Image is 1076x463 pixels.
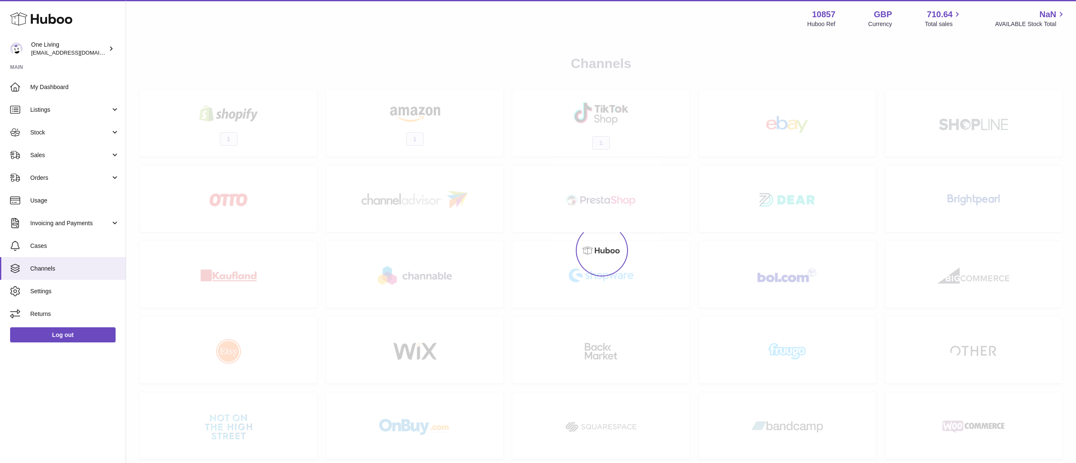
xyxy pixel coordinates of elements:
[30,174,111,182] span: Orders
[925,9,962,28] a: 710.64 Total sales
[30,310,119,318] span: Returns
[30,287,119,295] span: Settings
[30,219,111,227] span: Invoicing and Payments
[812,9,836,20] strong: 10857
[995,9,1066,28] a: NaN AVAILABLE Stock Total
[31,49,124,56] span: [EMAIL_ADDRESS][DOMAIN_NAME]
[925,20,962,28] span: Total sales
[30,151,111,159] span: Sales
[868,20,892,28] div: Currency
[10,42,23,55] img: internalAdmin-10857@internal.huboo.com
[10,327,116,342] a: Log out
[874,9,892,20] strong: GBP
[995,20,1066,28] span: AVAILABLE Stock Total
[31,41,107,57] div: One Living
[30,265,119,273] span: Channels
[30,197,119,205] span: Usage
[30,106,111,114] span: Listings
[30,129,111,137] span: Stock
[927,9,952,20] span: 710.64
[1039,9,1056,20] span: NaN
[30,83,119,91] span: My Dashboard
[30,242,119,250] span: Cases
[807,20,836,28] div: Huboo Ref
